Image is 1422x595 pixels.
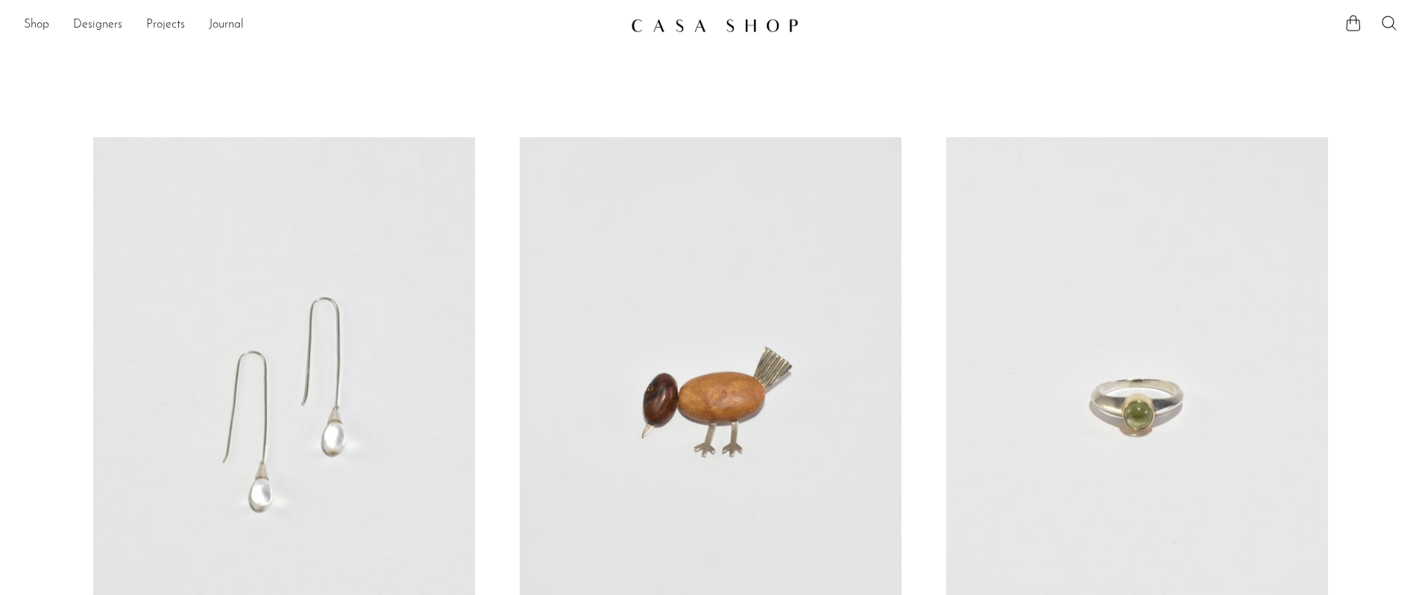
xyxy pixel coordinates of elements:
[24,13,619,38] ul: NEW HEADER MENU
[24,13,619,38] nav: Desktop navigation
[209,16,244,35] a: Journal
[146,16,185,35] a: Projects
[24,16,49,35] a: Shop
[73,16,122,35] a: Designers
